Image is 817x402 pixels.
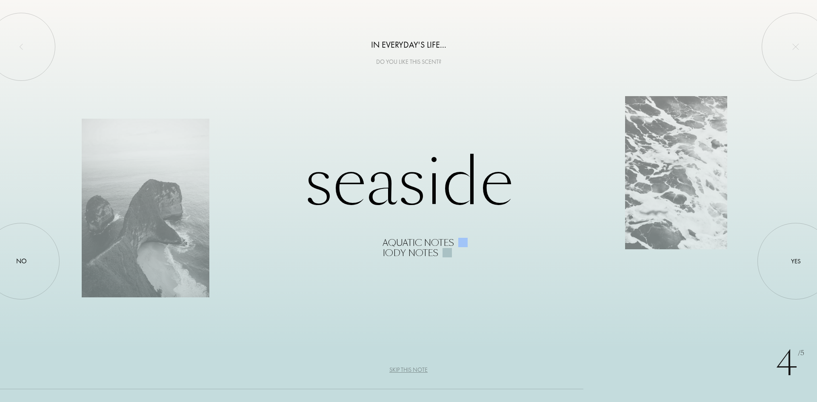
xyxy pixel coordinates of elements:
div: Aquatic notes [383,238,454,248]
div: Skip this note [389,365,428,374]
span: /5 [798,348,804,358]
div: Iody notes [383,248,438,258]
img: left_onboard.svg [18,43,25,50]
div: Seaside [82,144,735,258]
div: 4 [776,338,804,389]
div: Yes [791,257,801,266]
div: No [16,256,27,266]
img: quit_onboard.svg [792,43,799,50]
